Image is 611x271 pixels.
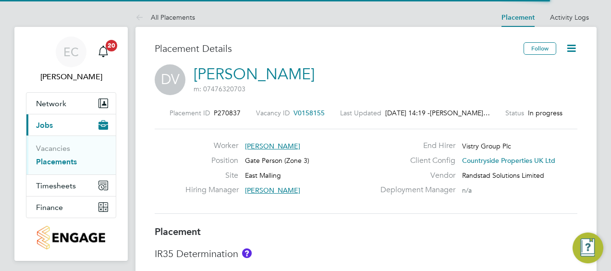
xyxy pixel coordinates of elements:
label: End Hirer [375,141,455,151]
span: Finance [36,203,63,212]
a: Activity Logs [550,13,589,22]
a: Placement [501,13,535,22]
a: [PERSON_NAME] [194,65,315,84]
span: m: 07476320703 [194,85,245,93]
label: Last Updated [340,109,381,117]
a: All Placements [135,13,195,22]
label: Position [185,156,238,166]
label: Site [185,171,238,181]
span: [PERSON_NAME]… [430,109,490,117]
span: Jobs [36,121,53,130]
button: Timesheets [26,175,116,196]
a: Vacancies [36,144,70,153]
label: Worker [185,141,238,151]
span: P270837 [214,109,241,117]
span: In progress [528,109,562,117]
button: Engage Resource Center [573,233,603,263]
span: 20 [106,40,117,51]
label: Hiring Manager [185,185,238,195]
span: V0158155 [293,109,325,117]
span: [PERSON_NAME] [245,142,300,150]
nav: Main navigation [14,27,128,261]
span: Countryside Properties UK Ltd [462,156,555,165]
a: Go to home page [26,226,116,249]
img: countryside-properties-logo-retina.png [37,226,105,249]
span: [DATE] 14:19 - [385,109,430,117]
label: Vendor [375,171,455,181]
a: 20 [94,37,113,67]
span: Randstad Solutions Limited [462,171,544,180]
span: DV [155,64,185,95]
h3: IR35 Determination [155,247,577,260]
span: Network [36,99,66,108]
span: [PERSON_NAME] [245,186,300,195]
div: Jobs [26,135,116,174]
span: Vistry Group Plc [462,142,511,150]
label: Vacancy ID [256,109,290,117]
span: Gate Person (Zone 3) [245,156,309,165]
a: Placements [36,157,77,166]
span: n/a [462,186,472,195]
span: EC [63,46,79,58]
a: EC[PERSON_NAME] [26,37,116,83]
button: Follow [524,42,556,55]
span: East Malling [245,171,281,180]
label: Placement ID [170,109,210,117]
label: Status [505,109,524,117]
span: Timesheets [36,181,76,190]
button: Network [26,93,116,114]
button: Finance [26,197,116,218]
h3: Placement Details [155,42,516,55]
b: Placement [155,226,201,237]
label: Client Config [375,156,455,166]
button: About IR35 [242,248,252,258]
span: Emma Chesterton [26,71,116,83]
label: Deployment Manager [375,185,455,195]
button: Jobs [26,114,116,135]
